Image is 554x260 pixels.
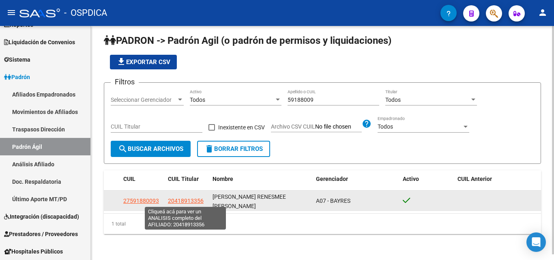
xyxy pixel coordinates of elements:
button: Exportar CSV [110,55,177,69]
button: Borrar Filtros [197,141,270,157]
span: 20418913356 [168,198,204,204]
span: CUIL Titular [168,176,199,182]
datatable-header-cell: CUIL Anterior [454,170,541,188]
span: Prestadores / Proveedores [4,230,78,239]
button: Buscar Archivos [111,141,191,157]
span: A07 - BAYRES [316,198,350,204]
div: 1 total [104,214,541,234]
span: Archivo CSV CUIL [271,123,315,130]
span: Todos [385,97,401,103]
span: Seleccionar Gerenciador [111,97,176,103]
datatable-header-cell: Nombre [209,170,313,188]
div: Open Intercom Messenger [526,232,546,252]
span: Todos [378,123,393,130]
datatable-header-cell: Gerenciador [313,170,400,188]
input: Archivo CSV CUIL [315,123,362,131]
datatable-header-cell: CUIL Titular [165,170,209,188]
mat-icon: file_download [116,57,126,67]
mat-icon: person [538,8,548,17]
span: Liquidación de Convenios [4,38,75,47]
span: Hospitales Públicos [4,247,63,256]
span: 27591880093 [123,198,159,204]
mat-icon: menu [6,8,16,17]
span: Exportar CSV [116,58,170,66]
span: - OSPDICA [64,4,107,22]
span: Borrar Filtros [204,145,263,153]
span: PADRON -> Padrón Agil (o padrón de permisos y liquidaciones) [104,35,391,46]
span: Sistema [4,55,30,64]
span: Inexistente en CSV [218,122,265,132]
span: Integración (discapacidad) [4,212,79,221]
span: CUIL Anterior [457,176,492,182]
span: Gerenciador [316,176,348,182]
mat-icon: search [118,144,128,154]
mat-icon: delete [204,144,214,154]
mat-icon: help [362,119,371,129]
span: Padrón [4,73,30,82]
span: [PERSON_NAME] RENESMEE [PERSON_NAME] [213,193,286,209]
span: Activo [403,176,419,182]
span: Nombre [213,176,233,182]
datatable-header-cell: Activo [399,170,454,188]
datatable-header-cell: CUIL [120,170,165,188]
h3: Filtros [111,76,139,88]
span: Todos [190,97,205,103]
span: Buscar Archivos [118,145,183,153]
span: CUIL [123,176,135,182]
